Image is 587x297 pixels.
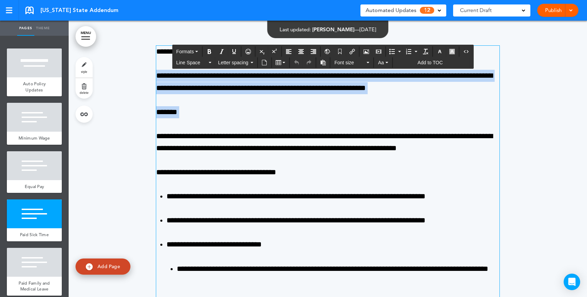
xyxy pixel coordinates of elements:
[269,46,280,57] div: Superscript
[366,5,416,15] span: Automated Updates
[291,57,302,68] div: Undo
[17,21,34,36] a: Pages
[334,46,346,57] div: Anchor
[218,59,249,66] span: Letter spacing
[258,57,270,68] div: Insert document
[7,277,62,296] a: Paid Family and Medical Leave
[80,90,89,95] span: delete
[334,59,365,66] span: Font size
[23,81,46,93] span: Auto Policy Updates
[7,132,62,145] a: Minimum Wage
[312,26,355,33] span: [PERSON_NAME]
[25,184,44,189] span: Equal Pay
[378,60,384,65] span: Aa
[19,280,50,292] span: Paid Family and Medical Leave
[420,46,431,57] div: Clear formatting
[295,46,307,57] div: Align center
[283,46,295,57] div: Align left
[256,46,268,57] div: Subscript
[280,27,376,32] div: —
[460,46,472,57] div: Source code
[417,60,442,65] span: Add to TOC
[216,46,228,57] div: Italic
[176,59,207,66] span: Line Space
[41,7,118,14] span: [US_STATE] State Addendum
[322,46,333,57] div: Insert/Edit global anchor link
[346,46,358,57] div: Insert/edit airmason link
[228,46,240,57] div: Underline
[360,26,376,33] span: [DATE]
[303,57,315,68] div: Redo
[81,69,87,74] span: style
[7,180,62,193] a: Equal Pay
[7,228,62,241] a: Paid Sick Time
[317,57,329,68] div: Paste as text
[403,46,419,57] div: Numbered list
[7,77,62,96] a: Auto Policy Updates
[460,5,492,15] span: Current Draft
[387,46,403,57] div: Bullet list
[19,135,50,141] span: Minimum Wage
[76,78,93,99] a: delete
[360,46,372,57] div: Airmason image
[204,46,215,57] div: Bold
[420,7,434,14] span: 12
[76,26,96,47] a: MENU
[76,57,93,78] a: style
[86,263,93,270] img: add.svg
[308,46,319,57] div: Align right
[542,4,564,17] a: Publish
[76,258,130,275] a: Add Page
[273,57,288,68] div: Table
[280,26,311,33] span: Last updated:
[34,21,51,36] a: Theme
[373,46,384,57] div: Insert/edit media
[176,49,194,54] span: Formats
[20,232,49,238] span: Paid Sick Time
[564,274,580,290] div: Open Intercom Messenger
[97,263,120,269] span: Add Page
